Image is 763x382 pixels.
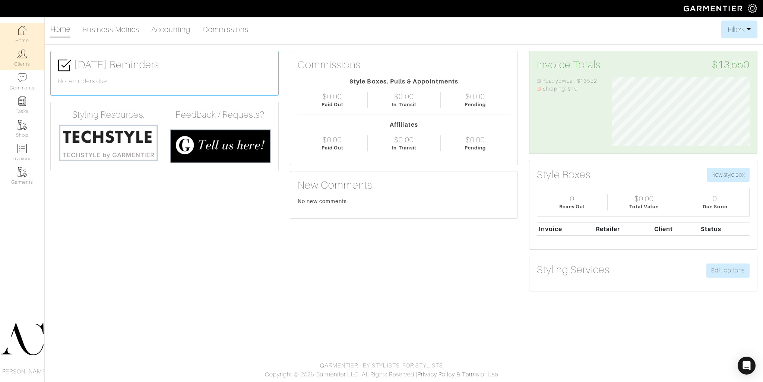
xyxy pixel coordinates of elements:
h3: Invoice Totals [537,59,750,71]
img: dashboard-icon-dbcd8f5a0b271acd01030246c82b418ddd0df26cd7fceb0bd07c9910d44c42f6.png [18,26,27,35]
div: Due Soon [703,203,727,210]
img: clients-icon-6bae9207a08558b7cb47a8932f037763ab4055f8c8b6bfacd5dc20c3e0201464.png [18,49,27,59]
span: $13,550 [712,59,750,71]
h4: Feedback / Requests? [170,110,270,120]
img: check-box-icon-36a4915ff3ba2bd8f6e4f29bc755bb66becd62c870f447fc0dd1365fcfddab58.png [58,59,71,72]
a: Edit options [706,263,750,278]
a: Accounting [151,22,191,37]
div: 0 [713,194,717,203]
img: techstyle-93310999766a10050dc78ceb7f971a75838126fd19372ce40ba20cdf6a89b94b.png [58,123,159,162]
div: $0.00 [394,92,414,101]
img: comment-icon-a0a6a9ef722e966f86d9cbdc48e553b5cf19dbc54f86b18d962a5391bc8f6eb6.png [18,73,27,82]
h6: No reminders due [58,78,271,85]
a: Commissions [203,22,249,37]
div: In-Transit [392,101,417,108]
div: Pending [465,101,486,108]
li: Ready2Wear: $13532 [537,77,600,85]
a: Business Metrics [82,22,139,37]
button: Filters [721,20,757,38]
th: Invoice [537,222,594,236]
div: $0.00 [323,135,342,144]
div: In-Transit [392,144,417,151]
h3: Style Boxes [537,168,591,181]
h3: New Comments [298,179,510,192]
div: Paid Out [322,144,343,151]
div: $0.00 [323,92,342,101]
img: garments-icon-b7da505a4dc4fd61783c78ac3ca0ef83fa9d6f193b1c9dc38574b1d14d53ca28.png [18,120,27,130]
div: $0.00 [634,194,654,203]
a: Privacy Policy & Terms of Use [418,371,498,378]
div: Pending [465,144,486,151]
div: $0.00 [394,135,414,144]
div: Open Intercom Messenger [738,357,756,375]
th: Status [699,222,750,236]
div: Boxes Out [559,203,585,210]
a: Home [50,22,70,38]
div: $0.00 [466,135,485,144]
button: New style box [707,168,750,182]
div: Affiliates [298,120,510,129]
div: 0 [570,194,574,203]
div: Total Value [629,203,659,210]
h3: Commissions [298,59,361,71]
th: Retailer [594,222,652,236]
div: No new comments [298,198,510,205]
img: orders-icon-0abe47150d42831381b5fb84f609e132dff9fe21cb692f30cb5eec754e2cba89.png [18,144,27,153]
span: Copyright © 2025 Garmentier LLC. All Rights Reserved. [265,371,416,378]
img: garmentier-logo-header-white-b43fb05a5012e4ada735d5af1a66efaba907eab6374d6393d1fbf88cb4ef424d.png [680,2,748,15]
h3: Styling Services [537,263,610,276]
li: Shipping: $19 [537,85,600,93]
th: Client [652,222,699,236]
img: gear-icon-white-bd11855cb880d31180b6d7d6211b90ccbf57a29d726f0c71d8c61bd08dd39cc2.png [748,4,757,13]
div: Style Boxes, Pulls & Appointments [298,77,510,86]
h4: Styling Resources: [58,110,159,120]
div: Paid Out [322,101,343,108]
img: feedback_requests-3821251ac2bd56c73c230f3229a5b25d6eb027adea667894f41107c140538ee0.png [170,129,270,163]
img: garments-icon-b7da505a4dc4fd61783c78ac3ca0ef83fa9d6f193b1c9dc38574b1d14d53ca28.png [18,167,27,177]
div: $0.00 [466,92,485,101]
img: reminder-icon-8004d30b9f0a5d33ae49ab947aed9ed385cf756f9e5892f1edd6e32f2345188e.png [18,97,27,106]
h3: [DATE] Reminders [58,59,271,72]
